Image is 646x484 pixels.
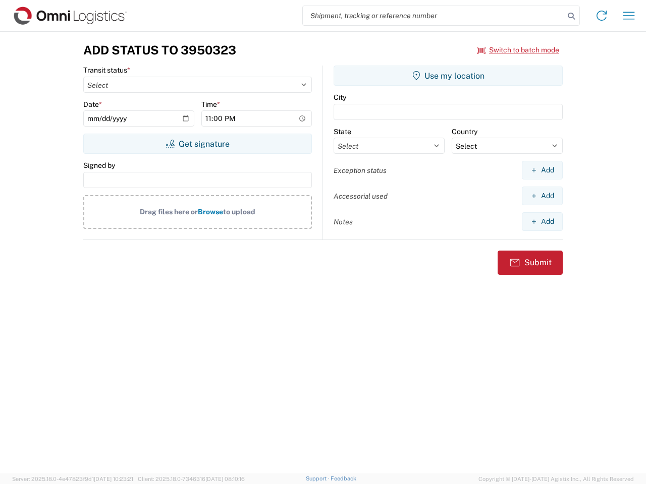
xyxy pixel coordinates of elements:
[334,166,387,175] label: Exception status
[477,42,559,58] button: Switch to batch mode
[334,93,346,102] label: City
[198,208,223,216] span: Browse
[522,187,563,205] button: Add
[83,161,115,170] label: Signed by
[334,127,351,136] label: State
[334,217,353,226] label: Notes
[334,66,563,86] button: Use my location
[522,212,563,231] button: Add
[303,6,564,25] input: Shipment, tracking or reference number
[83,66,130,75] label: Transit status
[83,100,102,109] label: Date
[478,474,634,483] span: Copyright © [DATE]-[DATE] Agistix Inc., All Rights Reserved
[223,208,255,216] span: to upload
[306,475,331,481] a: Support
[138,476,245,482] span: Client: 2025.18.0-7346316
[205,476,245,482] span: [DATE] 08:10:16
[12,476,133,482] span: Server: 2025.18.0-4e47823f9d1
[201,100,220,109] label: Time
[498,251,563,275] button: Submit
[83,43,236,57] h3: Add Status to 3950323
[94,476,133,482] span: [DATE] 10:23:21
[331,475,356,481] a: Feedback
[522,161,563,179] button: Add
[452,127,477,136] label: Country
[140,208,198,216] span: Drag files here or
[83,134,312,154] button: Get signature
[334,192,388,201] label: Accessorial used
